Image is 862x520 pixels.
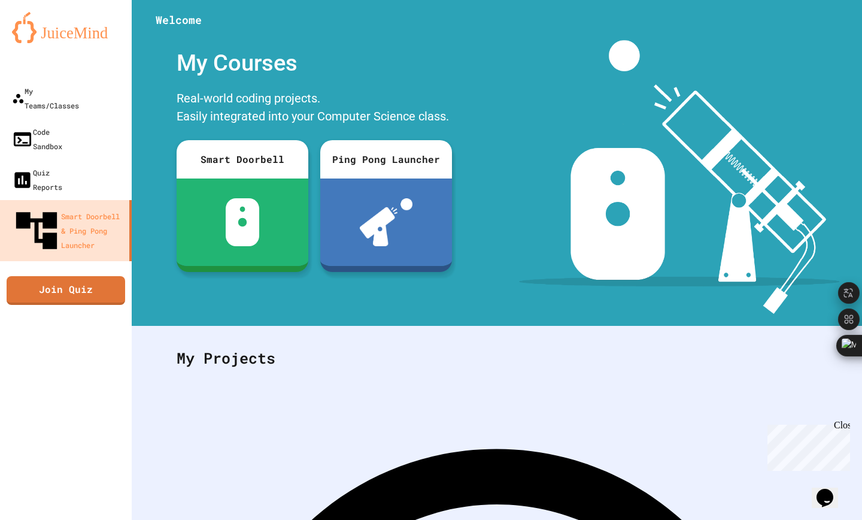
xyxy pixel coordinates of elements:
[12,84,79,113] div: My Teams/Classes
[226,198,260,246] img: sdb-white.svg
[519,40,840,314] img: banner-image-my-projects.png
[320,140,452,179] div: Ping Pong Launcher
[5,5,83,76] div: Chat with us now!Close
[12,165,62,194] div: Quiz Reports
[7,276,125,305] a: Join Quiz
[12,12,120,43] img: logo-orange.svg
[177,140,308,179] div: Smart Doorbell
[171,40,458,86] div: My Courses
[763,420,850,471] iframe: chat widget
[165,335,829,382] div: My Projects
[812,472,850,508] iframe: chat widget
[360,198,413,246] img: ppl-with-ball.png
[171,86,458,131] div: Real-world coding projects. Easily integrated into your Computer Science class.
[12,125,62,153] div: Code Sandbox
[12,206,125,255] div: Smart Doorbell & Ping Pong Launcher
